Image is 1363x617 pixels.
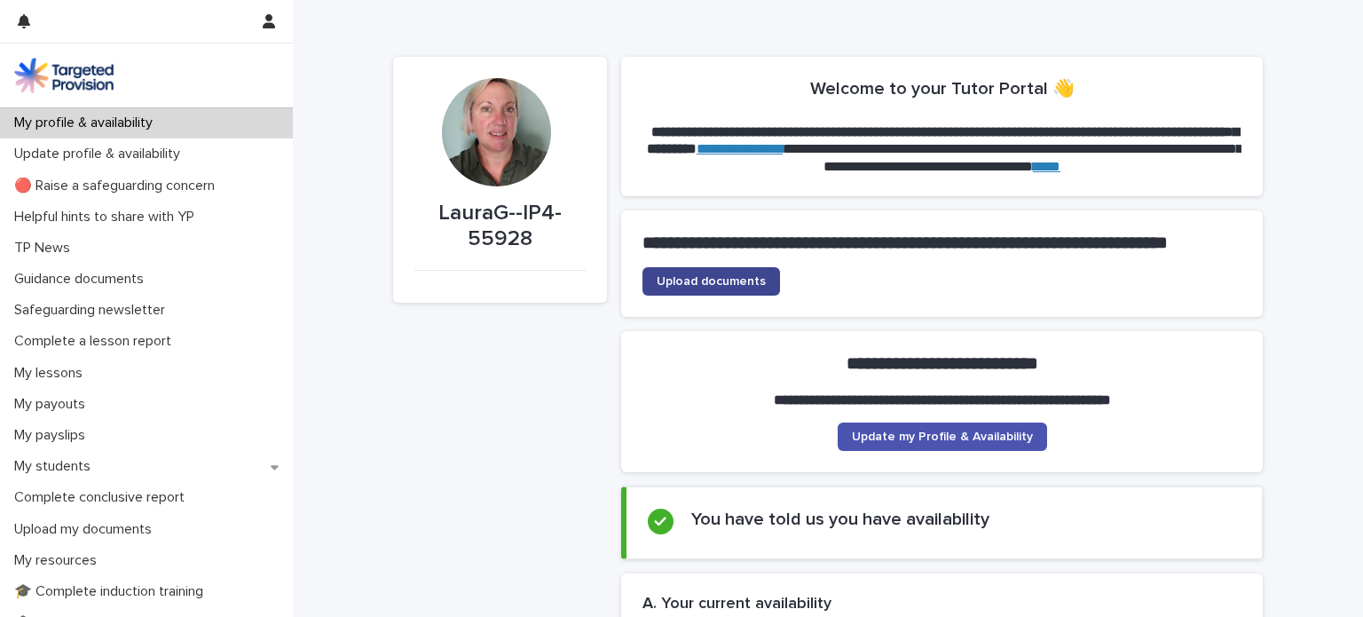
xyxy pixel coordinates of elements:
p: My lessons [7,365,97,382]
h2: You have told us you have availability [691,509,989,530]
p: LauraG--IP4-55928 [414,201,586,252]
p: My students [7,458,105,475]
p: Upload my documents [7,521,166,538]
p: 🔴 Raise a safeguarding concern [7,178,229,194]
p: Safeguarding newsletter [7,302,179,319]
span: Upload documents [657,275,766,288]
p: Update profile & availability [7,146,194,162]
p: Complete conclusive report [7,489,199,506]
img: M5nRWzHhSzIhMunXDL62 [14,58,114,93]
p: My payslips [7,427,99,444]
p: 🎓 Complete induction training [7,583,217,600]
a: Update my Profile & Availability [838,423,1047,451]
h2: Welcome to your Tutor Portal 👋 [810,78,1075,99]
p: My profile & availability [7,115,167,131]
span: Update my Profile & Availability [852,431,1033,443]
p: Guidance documents [7,271,158,288]
p: Complete a lesson report [7,333,185,350]
h2: A. Your current availability [642,595,831,614]
p: My payouts [7,396,99,413]
p: TP News [7,240,84,257]
p: Helpful hints to share with YP [7,209,209,225]
a: Upload documents [642,267,780,296]
p: My resources [7,552,111,569]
